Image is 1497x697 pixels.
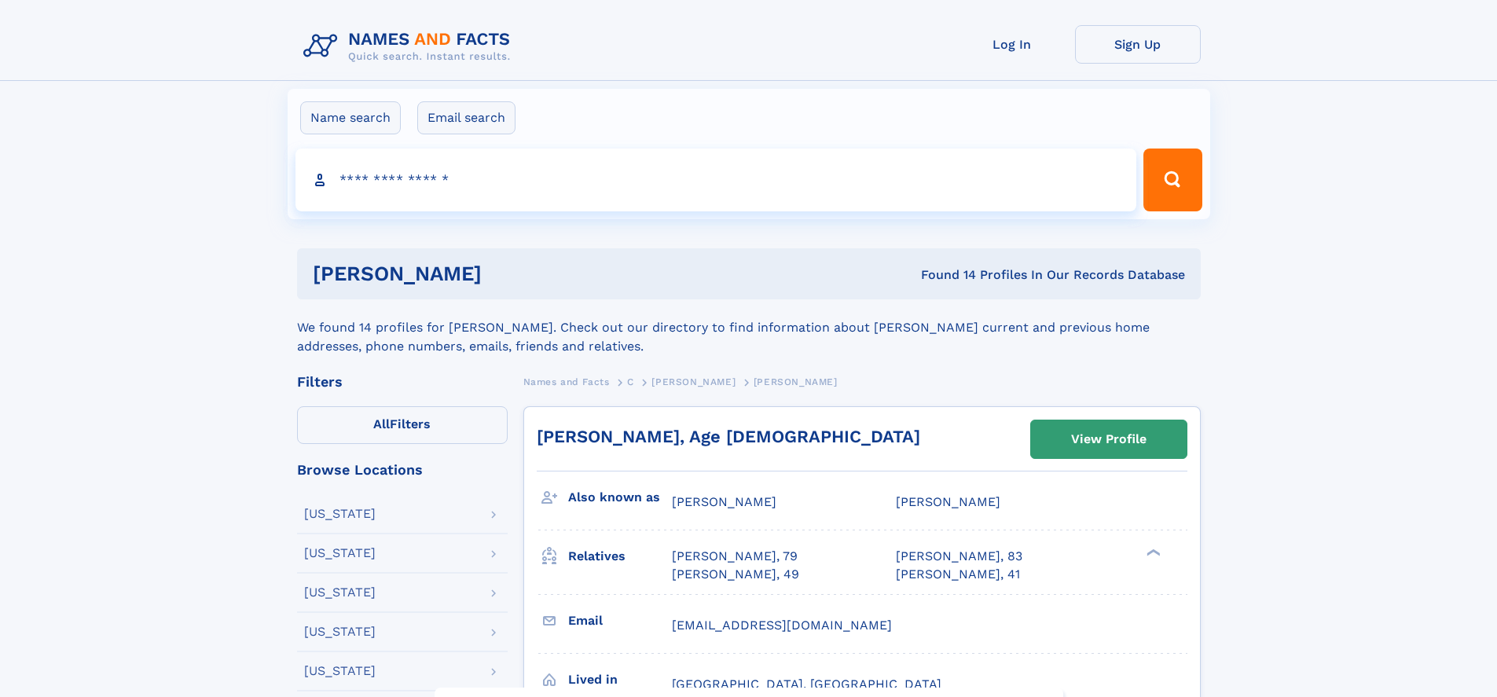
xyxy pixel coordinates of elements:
[373,416,390,431] span: All
[672,677,941,691] span: [GEOGRAPHIC_DATA], [GEOGRAPHIC_DATA]
[1143,548,1161,558] div: ❯
[1071,421,1147,457] div: View Profile
[304,547,376,559] div: [US_STATE]
[672,618,892,633] span: [EMAIL_ADDRESS][DOMAIN_NAME]
[537,427,920,446] a: [PERSON_NAME], Age [DEMOGRAPHIC_DATA]
[651,376,736,387] span: [PERSON_NAME]
[1031,420,1187,458] a: View Profile
[297,25,523,68] img: Logo Names and Facts
[417,101,516,134] label: Email search
[949,25,1075,64] a: Log In
[1143,149,1202,211] button: Search Button
[523,372,610,391] a: Names and Facts
[896,494,1000,509] span: [PERSON_NAME]
[304,625,376,638] div: [US_STATE]
[568,666,672,693] h3: Lived in
[568,607,672,634] h3: Email
[754,376,838,387] span: [PERSON_NAME]
[304,586,376,599] div: [US_STATE]
[297,299,1201,356] div: We found 14 profiles for [PERSON_NAME]. Check out our directory to find information about [PERSON...
[651,372,736,391] a: [PERSON_NAME]
[297,463,508,477] div: Browse Locations
[627,372,634,391] a: C
[672,548,798,565] a: [PERSON_NAME], 79
[672,494,776,509] span: [PERSON_NAME]
[627,376,634,387] span: C
[297,375,508,389] div: Filters
[295,149,1137,211] input: search input
[313,264,702,284] h1: [PERSON_NAME]
[304,508,376,520] div: [US_STATE]
[896,566,1020,583] a: [PERSON_NAME], 41
[568,543,672,570] h3: Relatives
[1075,25,1201,64] a: Sign Up
[568,484,672,511] h3: Also known as
[300,101,401,134] label: Name search
[304,665,376,677] div: [US_STATE]
[896,548,1022,565] a: [PERSON_NAME], 83
[297,406,508,444] label: Filters
[672,566,799,583] a: [PERSON_NAME], 49
[701,266,1185,284] div: Found 14 Profiles In Our Records Database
